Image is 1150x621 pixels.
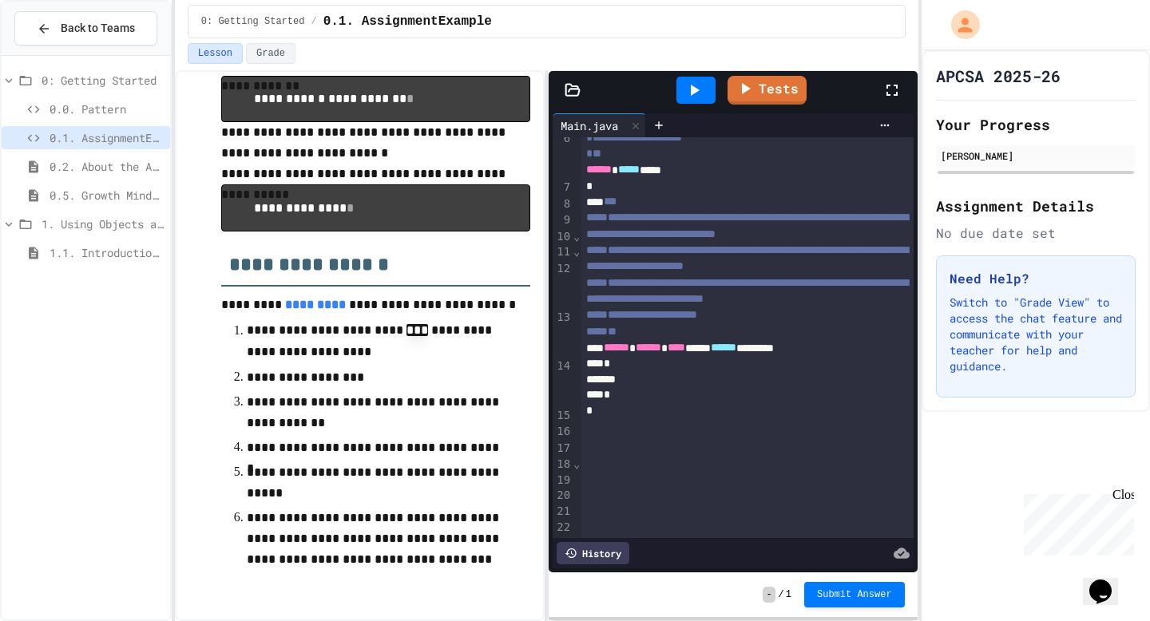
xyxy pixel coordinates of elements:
[553,520,573,536] div: 22
[553,117,626,134] div: Main.java
[50,101,164,117] span: 0.0. Pattern
[42,72,164,89] span: 0: Getting Started
[573,457,581,470] span: Fold line
[553,473,573,488] div: 19
[817,588,892,601] span: Submit Answer
[50,244,164,261] span: 1.1. Introduction to Algorithms, Programming, and Compilers
[936,113,1136,136] h2: Your Progress
[188,43,243,64] button: Lesson
[950,295,1122,374] p: Switch to "Grade View" to access the chat feature and communicate with your teacher for help and ...
[950,269,1122,288] h3: Need Help?
[553,504,573,520] div: 21
[779,588,784,601] span: /
[553,212,573,228] div: 9
[553,310,573,358] div: 13
[1083,557,1134,605] iframe: chat widget
[763,587,775,603] span: -
[553,457,573,473] div: 18
[50,129,164,146] span: 0.1. AssignmentExample
[553,244,573,260] div: 11
[553,113,646,137] div: Main.java
[553,358,573,407] div: 14
[573,245,581,258] span: Fold line
[553,180,573,196] div: 7
[553,488,573,504] div: 20
[941,148,1131,163] div: [PERSON_NAME]
[553,424,573,440] div: 16
[311,15,316,28] span: /
[50,158,164,175] span: 0.2. About the AP CSA Exam
[786,588,791,601] span: 1
[936,223,1136,243] div: No due date set
[553,441,573,457] div: 17
[553,261,573,310] div: 12
[553,131,573,180] div: 6
[936,65,1061,87] h1: APCSA 2025-26
[557,542,629,564] div: History
[573,230,581,243] span: Fold line
[61,20,135,37] span: Back to Teams
[553,408,573,424] div: 15
[6,6,110,101] div: Chat with us now!Close
[934,6,984,43] div: My Account
[804,582,905,607] button: Submit Answer
[246,43,295,64] button: Grade
[14,11,157,45] button: Back to Teams
[323,12,492,31] span: 0.1. AssignmentExample
[42,216,164,232] span: 1. Using Objects and Methods
[1017,488,1134,556] iframe: chat widget
[50,187,164,204] span: 0.5. Growth Mindset
[728,76,807,105] a: Tests
[936,195,1136,217] h2: Assignment Details
[201,15,305,28] span: 0: Getting Started
[553,229,573,245] div: 10
[553,196,573,212] div: 8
